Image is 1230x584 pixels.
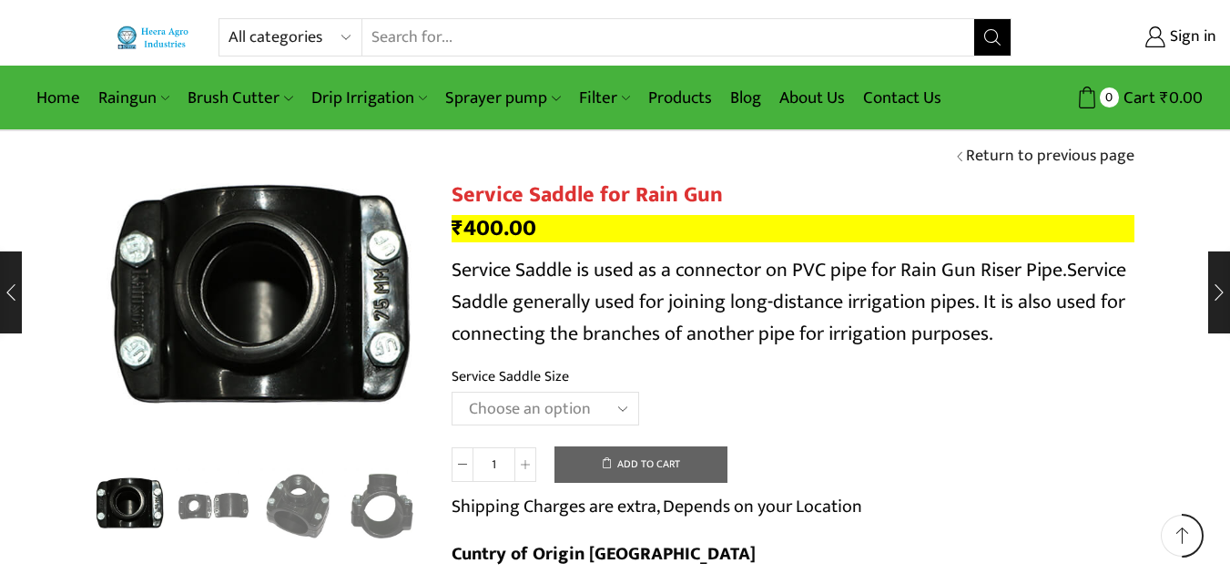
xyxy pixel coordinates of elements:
h1: Service Saddle for Rain Gun [452,182,1134,209]
span: ₹ [452,210,463,247]
img: Service Saddle [97,131,424,459]
span: Service Saddle is used as a connector on PVC pipe for Rain Gun Riser Pipe. [452,253,1067,287]
a: Contact Us [854,77,950,119]
button: Search button [974,19,1011,56]
li: 4 / 4 [344,468,420,541]
bdi: 0.00 [1160,84,1203,112]
a: 10 [176,468,251,544]
li: 3 / 4 [260,468,336,541]
a: Blog [721,77,770,119]
a: Filter [570,77,639,119]
a: 13 [344,468,420,544]
a: 12 [260,468,336,544]
li: 2 / 4 [176,468,251,541]
a: Sprayer pump [436,77,569,119]
a: Brush Cutter [178,77,301,119]
bdi: 400.00 [452,210,536,247]
span: ₹ [1160,84,1169,112]
a: About Us [770,77,854,119]
button: Add to cart [554,446,727,483]
p: Shipping Charges are extra, Depends on your Location [452,492,862,521]
span: Sign in [1165,26,1216,49]
input: Product quantity [473,447,514,482]
img: Service Saddle For Rain Gun [92,466,168,541]
a: 0 Cart ₹0.00 [1030,81,1203,115]
span: 0 [1100,87,1119,107]
a: Home [27,77,89,119]
a: Raingun [89,77,178,119]
label: Service Saddle Size [452,366,569,387]
a: Drip Irrigation [302,77,436,119]
input: Search for... [362,19,973,56]
a: Products [639,77,721,119]
div: 1 / 4 [97,131,424,459]
a: Sign in [1039,21,1216,54]
span: Cart [1119,86,1155,110]
a: Service Saddle [92,466,168,541]
a: Return to previous page [966,145,1134,169]
li: 1 / 4 [92,468,168,541]
b: Cuntry of Origin [GEOGRAPHIC_DATA] [452,538,756,569]
span: Service Saddle generally used for joining long-distance irrigation pipes. It is also used for con... [452,253,1126,351]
